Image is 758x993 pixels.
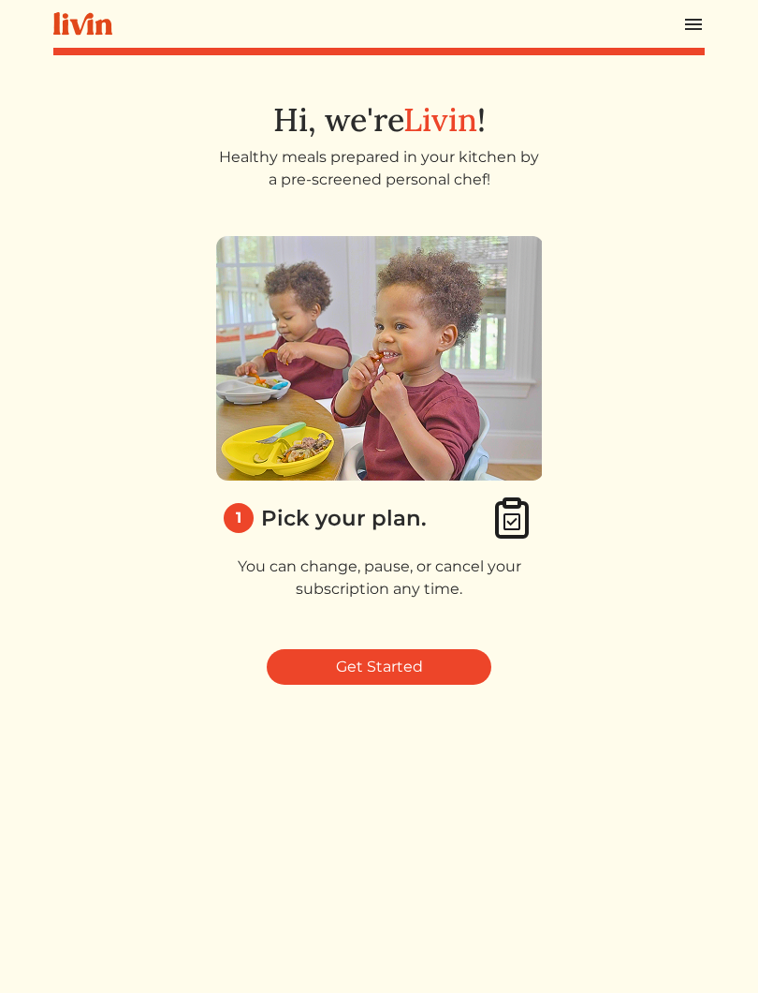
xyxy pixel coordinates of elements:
[224,503,254,533] div: 1
[682,13,705,36] img: menu_hamburger-cb6d353cf0ecd9f46ceae1c99ecbeb4a00e71ca567a856bd81f57e9d8c17bb26.svg
[53,100,705,139] h1: Hi, we're !
[403,99,477,140] span: Livin
[216,236,544,481] img: 1_pick_plan-58eb60cc534f7a7539062c92543540e51162102f37796608976bb4e513d204c1.png
[489,496,534,541] img: clipboard_check-4e1afea9aecc1d71a83bd71232cd3fbb8e4b41c90a1eb376bae1e516b9241f3c.svg
[216,146,542,191] p: Healthy meals prepared in your kitchen by a pre-screened personal chef!
[261,502,427,534] div: Pick your plan.
[53,12,112,36] img: livin-logo-a0d97d1a881af30f6274990eb6222085a2533c92bbd1e4f22c21b4f0d0e3210c.svg
[267,649,491,685] a: Get Started
[216,556,542,600] p: You can change, pause, or cancel your subscription any time.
